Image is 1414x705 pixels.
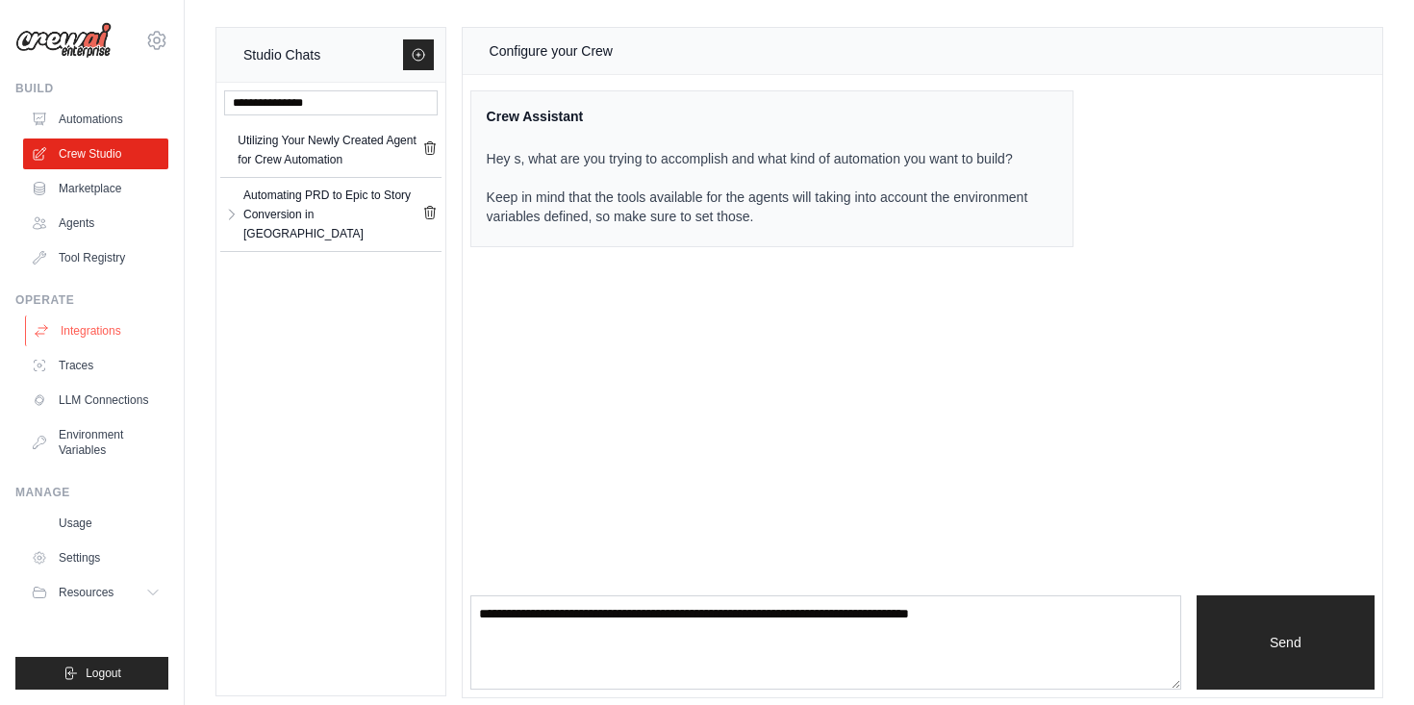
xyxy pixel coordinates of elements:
a: Agents [23,208,168,239]
a: Automating PRD to Epic to Story Conversion in [GEOGRAPHIC_DATA] [240,186,422,243]
div: Build [15,81,168,96]
a: Automations [23,104,168,135]
div: Operate [15,292,168,308]
a: Crew Studio [23,138,168,169]
div: Crew Assistant [487,107,1034,126]
a: Environment Variables [23,419,168,466]
button: Resources [23,577,168,608]
div: Automating PRD to Epic to Story Conversion in [GEOGRAPHIC_DATA] [243,186,422,243]
a: Marketplace [23,173,168,204]
div: Studio Chats [243,43,320,66]
div: Utilizing Your Newly Created Agent for Crew Automation [238,131,421,169]
button: Send [1197,595,1375,690]
a: Settings [23,542,168,573]
span: Logout [86,666,121,681]
a: Usage [23,508,168,539]
div: Configure your Crew [490,39,613,63]
div: Manage [15,485,168,500]
a: Integrations [25,315,170,346]
a: LLM Connections [23,385,168,415]
a: Utilizing Your Newly Created Agent for Crew Automation [234,131,421,169]
p: Hey s, what are you trying to accomplish and what kind of automation you want to build? Keep in m... [487,149,1034,226]
a: Tool Registry [23,242,168,273]
a: Traces [23,350,168,381]
img: Logo [15,22,112,59]
button: Logout [15,657,168,690]
span: Resources [59,585,114,600]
